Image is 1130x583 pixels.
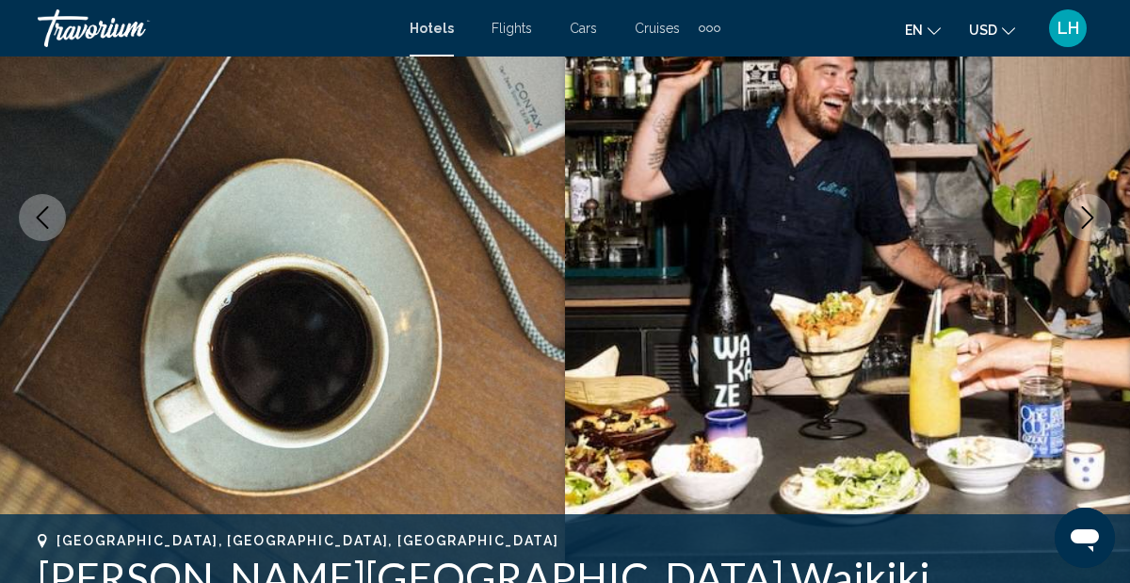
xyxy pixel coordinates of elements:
[905,23,923,38] span: en
[1055,508,1115,568] iframe: Button to launch messaging window
[1057,19,1079,38] span: LH
[699,13,720,43] button: Extra navigation items
[410,21,454,36] a: Hotels
[56,533,558,548] span: [GEOGRAPHIC_DATA], [GEOGRAPHIC_DATA], [GEOGRAPHIC_DATA]
[635,21,680,36] a: Cruises
[1043,8,1092,48] button: User Menu
[570,21,597,36] a: Cars
[969,23,997,38] span: USD
[905,16,941,43] button: Change language
[1064,194,1111,241] button: Next image
[969,16,1015,43] button: Change currency
[38,9,391,47] a: Travorium
[19,194,66,241] button: Previous image
[492,21,532,36] a: Flights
